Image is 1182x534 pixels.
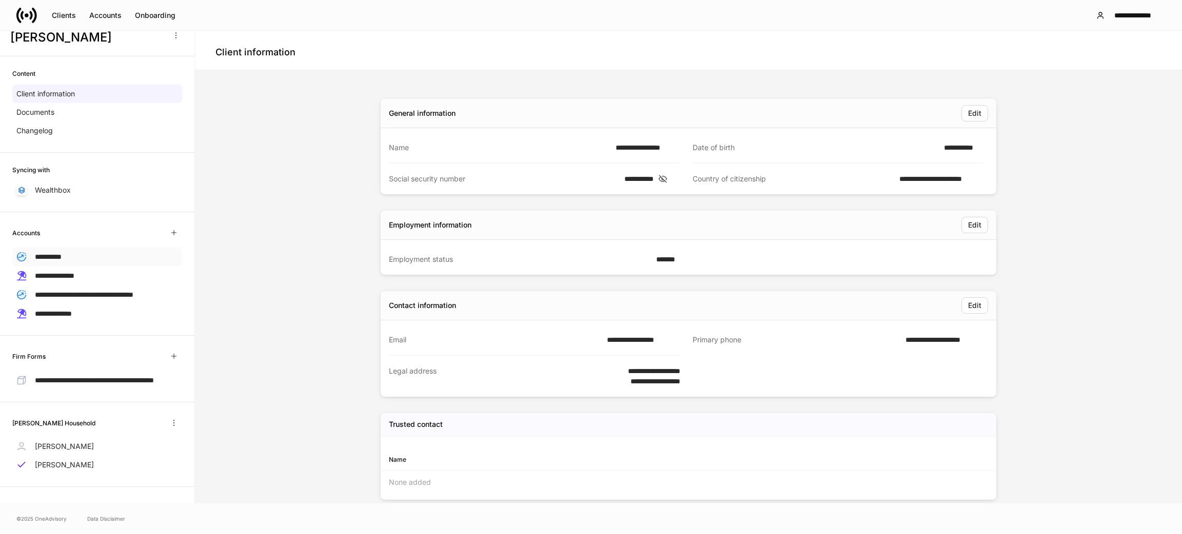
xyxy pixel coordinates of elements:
a: Data Disclaimer [87,515,125,523]
div: Edit [968,220,981,230]
div: Name [389,142,609,153]
button: Edit [961,105,988,121]
div: Edit [968,300,981,311]
a: Wealthbox [12,181,182,199]
p: [PERSON_NAME] [35,441,94,451]
p: [PERSON_NAME] [35,460,94,470]
p: Client information [16,89,75,99]
button: Clients [45,7,83,24]
button: Accounts [83,7,128,24]
p: Documents [16,107,54,117]
h3: [PERSON_NAME] [10,29,164,46]
div: Clients [52,10,76,20]
div: Social security number [389,174,618,184]
div: Onboarding [135,10,175,20]
a: Client information [12,85,182,103]
h6: Firm Forms [12,352,46,361]
div: Accounts [89,10,122,20]
div: None added [381,471,996,494]
button: Onboarding [128,7,182,24]
div: Country of citizenship [693,174,893,184]
h6: Content [12,69,35,78]
a: [PERSON_NAME] [12,437,182,456]
a: Documents [12,103,182,121]
h4: Client information [215,46,295,58]
span: © 2025 OneAdvisory [16,515,67,523]
div: Edit [968,108,981,118]
div: Employment status [389,254,650,264]
a: [PERSON_NAME] [12,456,182,474]
p: Wealthbox [35,185,71,195]
div: Name [389,455,688,464]
a: Changelog [12,121,182,140]
div: Date of birth [693,142,938,153]
p: Changelog [16,126,53,136]
button: Edit [961,297,988,314]
div: General information [389,108,456,118]
div: Legal address [389,366,600,386]
div: Email [389,335,601,345]
div: Contact information [389,300,456,311]
div: Employment information [389,220,471,230]
h6: [PERSON_NAME] Household [12,418,95,428]
h6: Syncing with [12,165,50,175]
h5: Trusted contact [389,419,443,429]
button: Edit [961,217,988,233]
div: Primary phone [693,335,899,345]
h6: Accounts [12,228,40,238]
